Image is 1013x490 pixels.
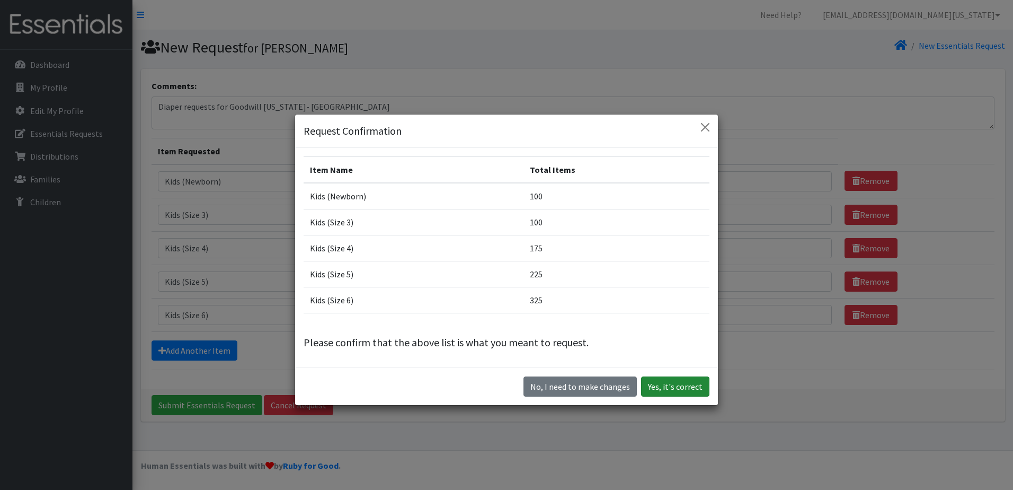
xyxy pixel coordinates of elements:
td: Kids (Size 4) [304,235,523,261]
td: Kids (Size 3) [304,209,523,235]
td: 175 [523,235,709,261]
td: 325 [523,287,709,313]
p: Please confirm that the above list is what you meant to request. [304,335,709,351]
td: 225 [523,261,709,287]
button: Yes, it's correct [641,377,709,397]
th: Item Name [304,157,523,183]
td: Kids (Size 6) [304,287,523,313]
td: 100 [523,183,709,209]
td: Kids (Size 5) [304,261,523,287]
h5: Request Confirmation [304,123,402,139]
td: Kids (Newborn) [304,183,523,209]
button: No I need to make changes [523,377,637,397]
button: Close [697,119,714,136]
td: 100 [523,209,709,235]
th: Total Items [523,157,709,183]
